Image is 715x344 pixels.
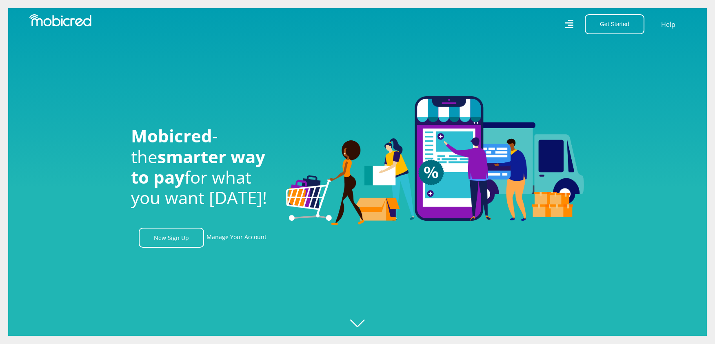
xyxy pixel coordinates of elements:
[661,19,676,30] a: Help
[207,228,266,248] a: Manage Your Account
[131,126,274,208] h1: - the for what you want [DATE]!
[131,145,265,189] span: smarter way to pay
[29,14,91,27] img: Mobicred
[131,124,212,147] span: Mobicred
[286,96,584,225] img: Welcome to Mobicred
[139,228,204,248] a: New Sign Up
[585,14,644,34] button: Get Started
